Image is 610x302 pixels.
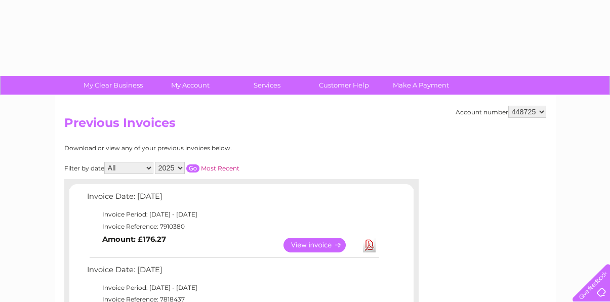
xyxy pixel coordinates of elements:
td: Invoice Date: [DATE] [85,190,381,208]
a: Make A Payment [379,76,463,95]
a: Customer Help [302,76,386,95]
td: Invoice Date: [DATE] [85,263,381,282]
a: View [283,238,358,252]
b: Amount: £176.27 [102,235,166,244]
a: My Clear Business [71,76,155,95]
td: Invoice Period: [DATE] - [DATE] [85,208,381,221]
a: My Account [148,76,232,95]
div: Download or view any of your previous invoices below. [64,145,330,152]
a: Most Recent [201,164,239,172]
h2: Previous Invoices [64,116,546,135]
a: Download [363,238,376,252]
div: Account number [456,106,546,118]
td: Invoice Period: [DATE] - [DATE] [85,282,381,294]
a: Services [225,76,309,95]
div: Filter by date [64,162,330,174]
td: Invoice Reference: 7910380 [85,221,381,233]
